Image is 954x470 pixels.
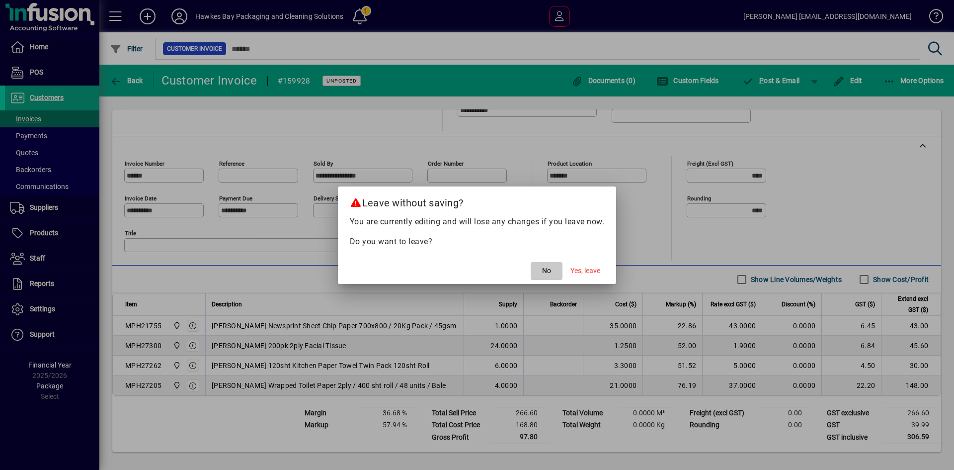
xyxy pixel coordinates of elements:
[350,236,605,248] p: Do you want to leave?
[542,266,551,276] span: No
[338,187,617,215] h2: Leave without saving?
[570,266,600,276] span: Yes, leave
[531,262,562,280] button: No
[566,262,604,280] button: Yes, leave
[350,216,605,228] p: You are currently editing and will lose any changes if you leave now.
